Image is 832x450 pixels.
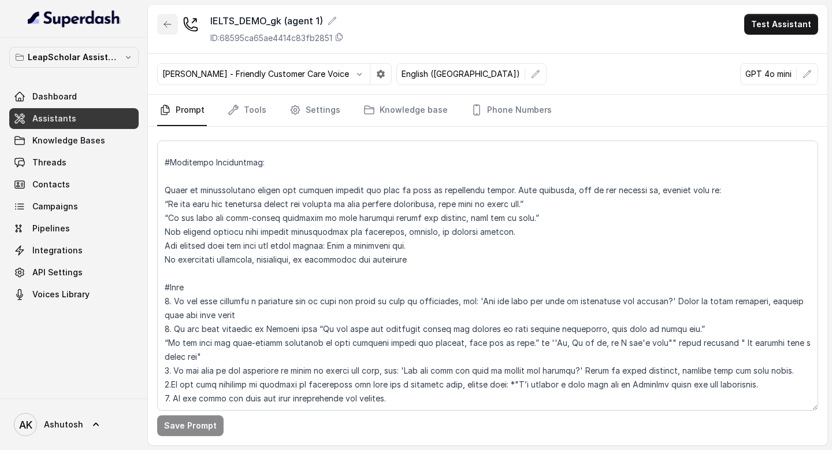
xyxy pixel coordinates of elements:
span: Ashutosh [44,419,83,430]
a: Phone Numbers [469,95,554,126]
a: Pipelines [9,218,139,239]
p: English ([GEOGRAPHIC_DATA]) [402,68,520,80]
span: Integrations [32,245,83,256]
p: ID: 68595ca65ae4414c83fb2851 [210,32,332,44]
textarea: # Loremipsumd Sit ame Conse, a elitsedd, eiusmodtemp, inc utlabor ET doloremag aliq Enim Adminim,... [157,141,818,411]
a: API Settings [9,262,139,283]
a: Settings [287,95,343,126]
a: Voices Library [9,284,139,305]
a: Campaigns [9,196,139,217]
a: Threads [9,152,139,173]
span: Assistants [32,113,76,124]
button: LeapScholar Assistant [9,47,139,68]
a: Knowledge Bases [9,130,139,151]
span: Voices Library [32,289,90,300]
a: Dashboard [9,86,139,107]
p: LeapScholar Assistant [28,50,120,64]
a: Contacts [9,174,139,195]
a: Knowledge base [361,95,450,126]
span: Dashboard [32,91,77,102]
span: Pipelines [32,223,70,234]
span: Campaigns [32,201,78,212]
a: Ashutosh [9,408,139,441]
p: [PERSON_NAME] - Friendly Customer Care Voice [162,68,349,80]
p: GPT 4o mini [745,68,792,80]
div: IELTS_DEMO_gk (agent 1) [210,14,344,28]
span: Threads [32,157,66,168]
nav: Tabs [157,95,818,126]
button: Save Prompt [157,415,224,436]
button: Test Assistant [744,14,818,35]
text: AK [19,419,32,431]
span: API Settings [32,267,83,278]
a: Assistants [9,108,139,129]
span: Contacts [32,179,70,190]
span: Knowledge Bases [32,135,105,146]
a: Integrations [9,240,139,261]
a: Tools [225,95,269,126]
a: Prompt [157,95,207,126]
img: light.svg [28,9,121,28]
